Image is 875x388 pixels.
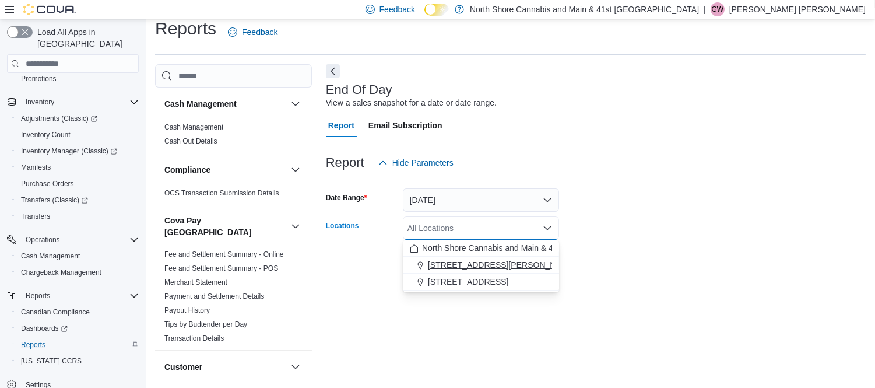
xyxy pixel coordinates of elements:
[26,291,50,300] span: Reports
[326,83,392,97] h3: End Of Day
[326,156,364,170] h3: Report
[21,289,55,303] button: Reports
[16,111,139,125] span: Adjustments (Classic)
[326,221,359,230] label: Locations
[16,338,50,352] a: Reports
[242,26,277,38] span: Feedback
[21,114,97,123] span: Adjustments (Classic)
[26,97,54,107] span: Inventory
[12,337,143,353] button: Reports
[21,146,117,156] span: Inventory Manager (Classic)
[12,353,143,369] button: [US_STATE] CCRS
[326,193,367,202] label: Date Range
[21,163,51,172] span: Manifests
[164,334,224,343] span: Transaction Details
[16,305,139,319] span: Canadian Compliance
[16,209,139,223] span: Transfers
[164,98,286,110] button: Cash Management
[12,248,143,264] button: Cash Management
[16,249,85,263] a: Cash Management
[164,320,247,328] a: Tips by Budtender per Day
[21,251,80,261] span: Cash Management
[16,321,72,335] a: Dashboards
[379,4,415,15] span: Feedback
[164,320,247,329] span: Tips by Budtender per Day
[21,233,65,247] button: Operations
[164,98,237,110] h3: Cash Management
[424,4,449,16] input: Dark Mode
[21,289,139,303] span: Reports
[164,264,278,272] a: Fee and Settlement Summary - POS
[21,130,71,139] span: Inventory Count
[711,2,725,16] div: Griffin Wright
[21,340,45,349] span: Reports
[374,151,458,174] button: Hide Parameters
[289,163,303,177] button: Compliance
[16,160,55,174] a: Manifests
[164,292,264,300] a: Payment and Settlement Details
[164,137,217,146] span: Cash Out Details
[403,274,559,291] button: [STREET_ADDRESS]
[164,215,286,238] button: Cova Pay [GEOGRAPHIC_DATA]
[164,292,264,301] span: Payment and Settlement Details
[155,186,312,205] div: Compliance
[704,2,706,16] p: |
[16,72,139,86] span: Promotions
[16,209,55,223] a: Transfers
[428,276,508,288] span: [STREET_ADDRESS]
[422,242,651,254] span: North Shore Cannabis and Main & 41st [GEOGRAPHIC_DATA]
[12,159,143,176] button: Manifests
[368,114,442,137] span: Email Subscription
[21,307,90,317] span: Canadian Compliance
[392,157,454,169] span: Hide Parameters
[164,164,286,176] button: Compliance
[16,111,102,125] a: Adjustments (Classic)
[23,4,76,15] img: Cova
[12,192,143,208] a: Transfers (Classic)
[12,143,143,159] a: Inventory Manager (Classic)
[2,232,143,248] button: Operations
[155,247,312,350] div: Cova Pay [GEOGRAPHIC_DATA]
[21,212,50,221] span: Transfers
[164,123,223,132] span: Cash Management
[164,264,278,273] span: Fee and Settlement Summary - POS
[403,240,559,257] button: North Shore Cannabis and Main & 41st [GEOGRAPHIC_DATA]
[326,97,497,109] div: View a sales snapshot for a date or date range.
[16,177,139,191] span: Purchase Orders
[711,2,723,16] span: GW
[403,257,559,274] button: [STREET_ADDRESS][PERSON_NAME]
[164,306,210,315] span: Payout History
[164,189,279,197] a: OCS Transaction Submission Details
[16,321,139,335] span: Dashboards
[223,20,282,44] a: Feedback
[12,110,143,127] a: Adjustments (Classic)
[21,74,57,83] span: Promotions
[155,120,312,153] div: Cash Management
[289,219,303,233] button: Cova Pay [GEOGRAPHIC_DATA]
[16,354,86,368] a: [US_STATE] CCRS
[21,95,59,109] button: Inventory
[16,265,106,279] a: Chargeback Management
[21,195,88,205] span: Transfers (Classic)
[21,95,139,109] span: Inventory
[164,278,227,287] span: Merchant Statement
[403,240,559,291] div: Choose from the following options
[21,356,82,366] span: [US_STATE] CCRS
[164,334,224,342] a: Transaction Details
[328,114,354,137] span: Report
[21,324,68,333] span: Dashboards
[16,249,139,263] span: Cash Management
[403,188,559,212] button: [DATE]
[16,305,94,319] a: Canadian Compliance
[16,128,139,142] span: Inventory Count
[16,144,139,158] span: Inventory Manager (Classic)
[428,259,576,271] span: [STREET_ADDRESS][PERSON_NAME]
[21,233,139,247] span: Operations
[16,128,75,142] a: Inventory Count
[16,338,139,352] span: Reports
[12,304,143,320] button: Canadian Compliance
[326,64,340,78] button: Next
[12,127,143,143] button: Inventory Count
[164,250,284,258] a: Fee and Settlement Summary - Online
